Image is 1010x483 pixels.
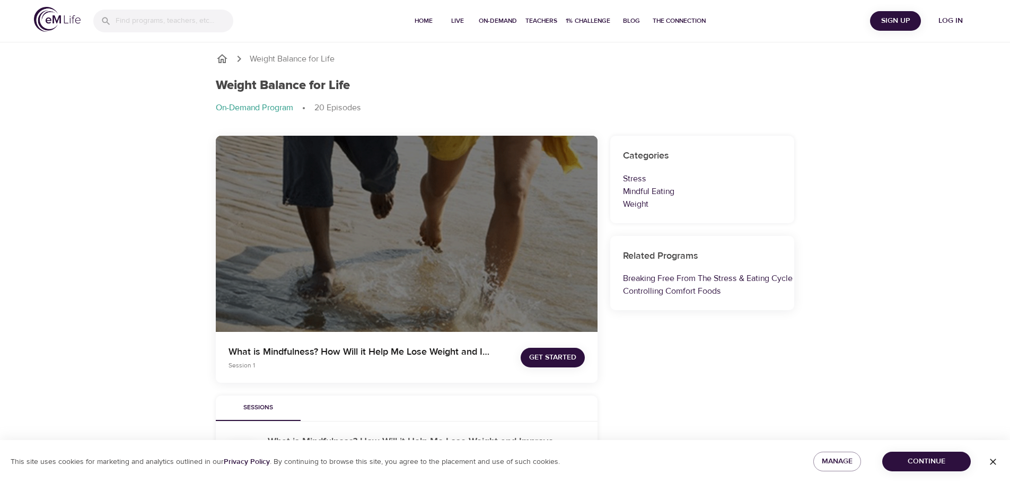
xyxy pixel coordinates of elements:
[870,11,921,31] button: Sign Up
[623,286,721,296] a: Controlling Comfort Foods
[623,249,782,264] h6: Related Programs
[224,457,270,467] a: Privacy Policy
[813,452,861,471] button: Manage
[229,361,493,370] p: Session 1
[34,7,81,32] img: logo
[623,273,793,284] a: Breaking Free From The Stress & Eating Cycle
[529,351,576,364] span: Get Started
[822,455,853,468] span: Manage
[216,102,293,114] p: On-Demand Program
[891,455,962,468] span: Continue
[216,78,350,93] h1: Weight Balance for Life
[623,185,782,198] p: Mindful Eating
[925,11,976,31] button: Log in
[623,198,782,210] p: Weight
[525,15,557,27] span: Teachers
[250,53,335,65] p: Weight Balance for Life
[116,10,233,32] input: Find programs, teachers, etc...
[411,15,436,27] span: Home
[222,402,294,414] span: Sessions
[479,15,517,27] span: On-Demand
[216,102,795,115] nav: breadcrumb
[619,15,644,27] span: Blog
[653,15,706,27] span: The Connection
[566,15,610,27] span: 1% Challenge
[314,102,361,114] p: 20 Episodes
[623,148,782,164] h6: Categories
[445,15,470,27] span: Live
[216,52,795,65] nav: breadcrumb
[623,172,782,185] p: Stress
[929,14,972,28] span: Log in
[882,452,971,471] button: Continue
[521,348,585,367] button: Get Started
[229,345,493,359] p: What is Mindfulness? How Will it Help Me Lose Weight and Improve Health?
[874,14,917,28] span: Sign Up
[268,434,585,465] h6: What is Mindfulness? How Will it Help Me Lose Weight and Improve Health?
